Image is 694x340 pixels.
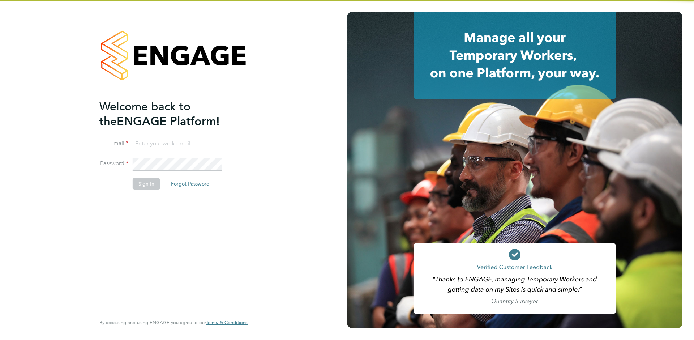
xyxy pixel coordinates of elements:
[206,320,248,326] a: Terms & Conditions
[133,178,160,190] button: Sign In
[165,178,215,190] button: Forgot Password
[99,319,248,326] span: By accessing and using ENGAGE you agree to our
[99,160,128,167] label: Password
[99,99,240,129] h2: ENGAGE Platform!
[99,99,190,128] span: Welcome back to the
[133,137,222,150] input: Enter your work email...
[206,319,248,326] span: Terms & Conditions
[99,140,128,147] label: Email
